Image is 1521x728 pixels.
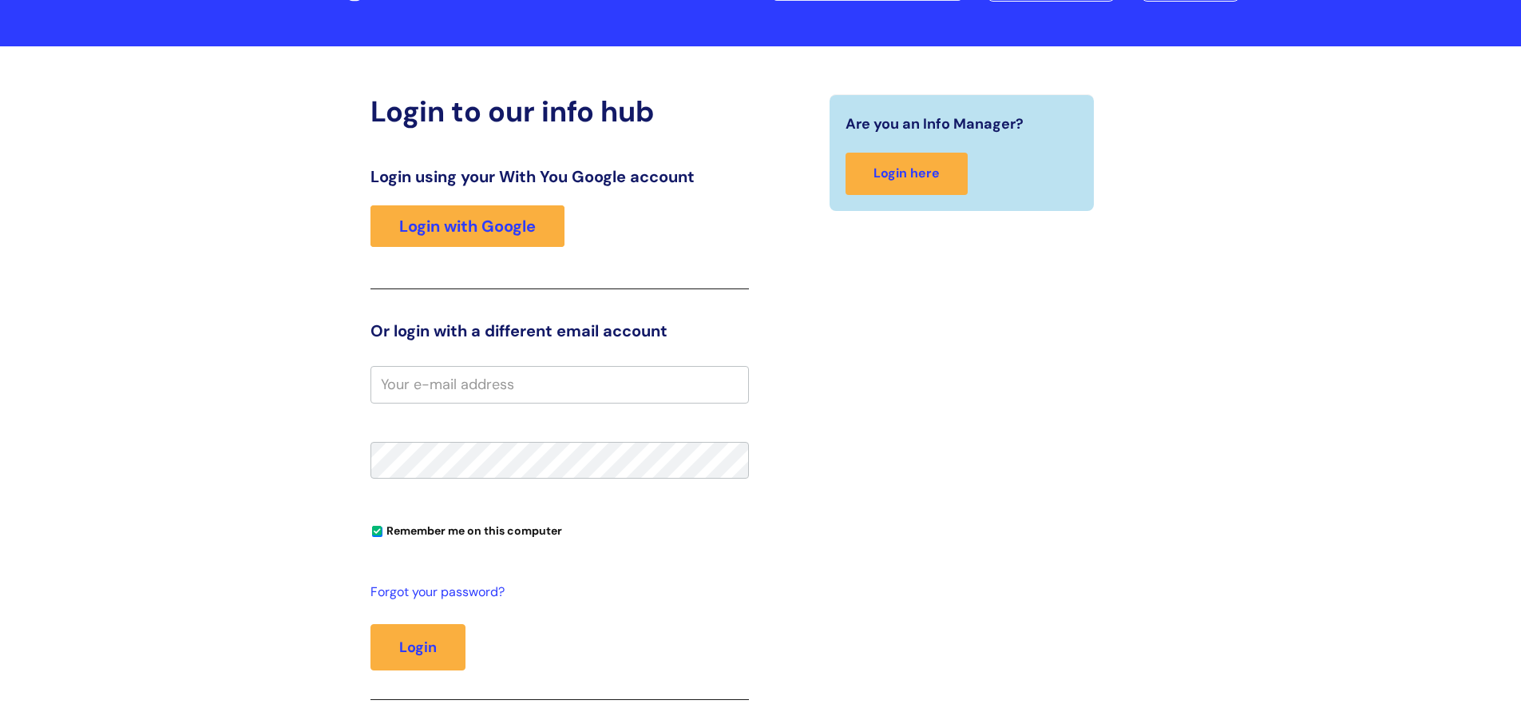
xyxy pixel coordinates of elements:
[370,581,741,604] a: Forgot your password?
[370,520,562,538] label: Remember me on this computer
[846,111,1024,137] span: Are you an Info Manager?
[372,527,382,537] input: Remember me on this computer
[370,205,564,247] a: Login with Google
[370,517,749,543] div: You can uncheck this option if you're logging in from a shared device
[370,94,749,129] h2: Login to our info hub
[370,366,749,403] input: Your e-mail address
[370,624,465,670] button: Login
[370,321,749,340] h3: Or login with a different email account
[370,167,749,186] h3: Login using your With You Google account
[846,153,968,195] a: Login here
